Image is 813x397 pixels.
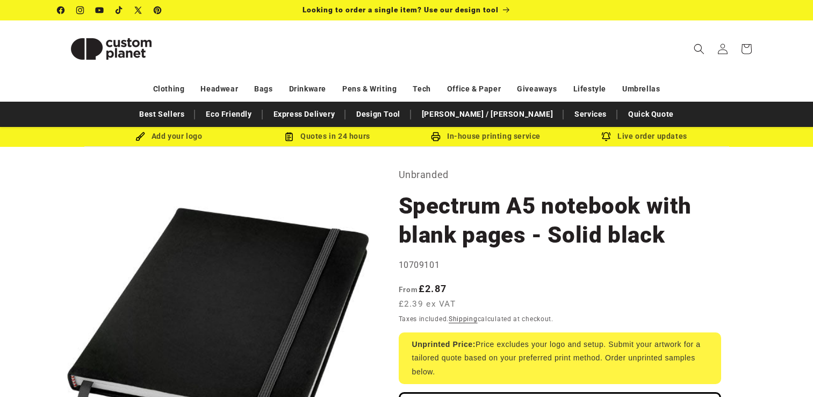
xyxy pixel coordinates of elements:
[90,130,248,143] div: Add your logo
[57,25,165,73] img: Custom Planet
[407,130,565,143] div: In-house printing service
[431,132,441,141] img: In-house printing
[517,80,557,98] a: Giveaways
[284,132,294,141] img: Order Updates Icon
[412,340,476,349] strong: Unprinted Price:
[623,105,679,124] a: Quick Quote
[399,283,447,294] strong: £2.87
[399,260,440,270] span: 10709101
[399,314,721,324] div: Taxes included. calculated at checkout.
[200,105,257,124] a: Eco Friendly
[399,332,721,384] div: Price excludes your logo and setup. Submit your artwork for a tailored quote based on your prefer...
[200,80,238,98] a: Headwear
[569,105,612,124] a: Services
[53,20,169,77] a: Custom Planet
[289,80,326,98] a: Drinkware
[248,130,407,143] div: Quotes in 24 hours
[416,105,558,124] a: [PERSON_NAME] / [PERSON_NAME]
[351,105,406,124] a: Design Tool
[687,37,711,61] summary: Search
[565,130,724,143] div: Live order updates
[449,315,478,323] a: Shipping
[342,80,397,98] a: Pens & Writing
[399,285,419,294] span: From
[601,132,611,141] img: Order updates
[134,105,190,124] a: Best Sellers
[447,80,501,98] a: Office & Paper
[399,166,721,183] p: Unbranded
[399,192,721,250] h1: Spectrum A5 notebook with blank pages - Solid black
[622,80,660,98] a: Umbrellas
[573,80,606,98] a: Lifestyle
[254,80,272,98] a: Bags
[413,80,430,98] a: Tech
[303,5,499,14] span: Looking to order a single item? Use our design tool
[153,80,185,98] a: Clothing
[135,132,145,141] img: Brush Icon
[399,298,456,310] span: £2.39 ex VAT
[268,105,341,124] a: Express Delivery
